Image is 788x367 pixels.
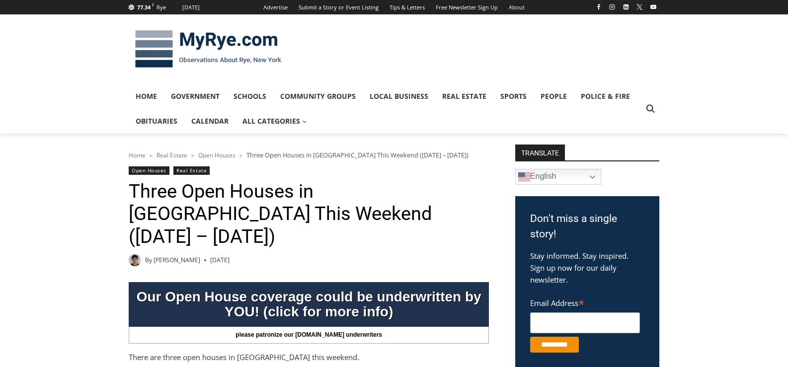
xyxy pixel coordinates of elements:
[534,84,574,109] a: People
[129,180,489,248] h1: Three Open Houses in [GEOGRAPHIC_DATA] This Weekend ([DATE] – [DATE])
[129,166,169,175] a: Open Houses
[239,152,242,159] span: >
[515,169,601,185] a: English
[129,285,489,324] div: Our Open House coverage could be underwritten by YOU! (click for more info)
[164,84,227,109] a: Government
[493,84,534,109] a: Sports
[154,256,200,264] a: [PERSON_NAME]
[129,254,141,266] img: Patel, Devan - bio cropped 200x200
[129,109,184,134] a: Obituaries
[515,145,565,160] strong: TRANSLATE
[363,84,435,109] a: Local Business
[129,254,141,266] a: Author image
[129,23,288,75] img: MyRye.com
[236,109,314,134] a: All Categories
[129,84,164,109] a: Home
[129,327,489,344] div: please patronize our [DOMAIN_NAME] underwriters
[150,152,153,159] span: >
[574,84,637,109] a: Police & Fire
[157,151,187,159] a: Real Estate
[157,3,166,12] div: Rye
[246,150,469,159] span: Three Open Houses in [GEOGRAPHIC_DATA] This Weekend ([DATE] – [DATE])
[530,293,640,311] label: Email Address
[129,151,146,159] a: Home
[198,151,236,159] a: Open Houses
[129,352,359,362] span: There are three open houses in [GEOGRAPHIC_DATA] this weekend.
[647,1,659,13] a: YouTube
[191,152,194,159] span: >
[633,1,645,13] a: X
[210,255,230,265] time: [DATE]
[530,211,644,242] h3: Don't miss a single story!
[145,255,152,265] span: By
[173,166,210,175] a: Real Estate
[129,150,489,160] nav: Breadcrumbs
[606,1,618,13] a: Instagram
[593,1,605,13] a: Facebook
[129,84,641,134] nav: Primary Navigation
[152,2,154,7] span: F
[227,84,273,109] a: Schools
[184,109,236,134] a: Calendar
[641,100,659,118] button: View Search Form
[182,3,200,12] div: [DATE]
[530,250,644,286] p: Stay informed. Stay inspired. Sign up now for our daily newsletter.
[137,3,151,11] span: 77.34
[620,1,632,13] a: Linkedin
[242,116,307,127] span: All Categories
[518,171,530,183] img: en
[435,84,493,109] a: Real Estate
[273,84,363,109] a: Community Groups
[129,282,489,344] a: Our Open House coverage could be underwritten by YOU! (click for more info) please patronize our ...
